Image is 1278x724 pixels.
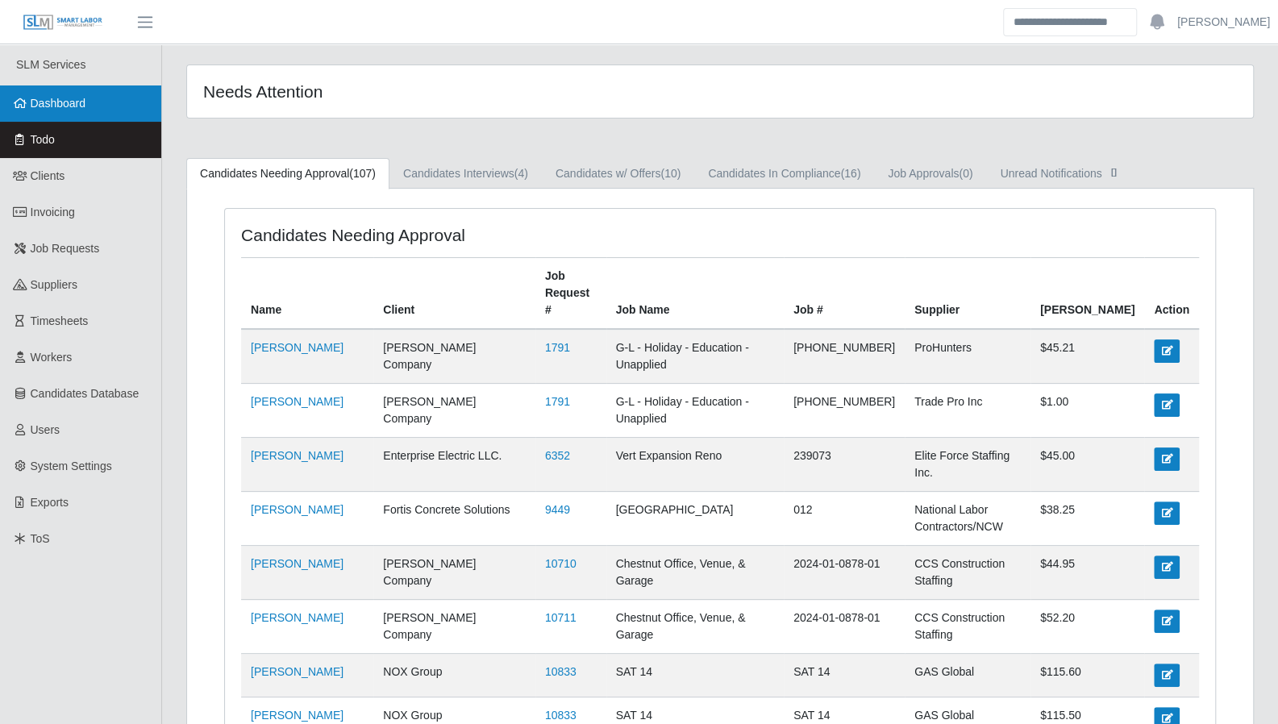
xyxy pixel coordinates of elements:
[1144,258,1199,330] th: Action
[389,158,542,189] a: Candidates Interviews
[251,665,343,678] a: [PERSON_NAME]
[373,654,535,697] td: NOX Group
[251,557,343,570] a: [PERSON_NAME]
[31,169,65,182] span: Clients
[31,133,55,146] span: Todo
[840,167,860,180] span: (16)
[1030,492,1144,546] td: $38.25
[905,654,1030,697] td: GAS Global
[23,14,103,31] img: SLM Logo
[606,258,784,330] th: Job Name
[535,258,606,330] th: Job Request #
[31,97,86,110] span: Dashboard
[542,158,694,189] a: Candidates w/ Offers
[186,158,389,189] a: Candidates Needing Approval
[31,314,89,327] span: Timesheets
[545,611,577,624] a: 10711
[514,167,528,180] span: (4)
[241,258,373,330] th: Name
[784,492,905,546] td: 012
[606,654,784,697] td: SAT 14
[31,206,75,218] span: Invoicing
[545,665,577,678] a: 10833
[784,600,905,654] td: 2024-01-0878-01
[606,384,784,438] td: G-L - Holiday - Education - Unapplied
[31,460,112,472] span: System Settings
[1030,384,1144,438] td: $1.00
[251,341,343,354] a: [PERSON_NAME]
[905,384,1030,438] td: Trade Pro Inc
[986,158,1135,189] a: Unread Notifications
[545,709,577,722] a: 10833
[373,258,535,330] th: Client
[1105,165,1122,178] span: []
[545,557,577,570] a: 10710
[784,438,905,492] td: 239073
[251,709,343,722] a: [PERSON_NAME]
[373,600,535,654] td: [PERSON_NAME] Company
[251,503,343,516] a: [PERSON_NAME]
[251,449,343,462] a: [PERSON_NAME]
[784,546,905,600] td: 2024-01-0878-01
[905,258,1030,330] th: Supplier
[31,532,50,545] span: ToS
[31,496,69,509] span: Exports
[874,158,986,189] a: Job Approvals
[545,449,570,462] a: 6352
[905,438,1030,492] td: Elite Force Staffing Inc.
[349,167,376,180] span: (107)
[203,81,620,102] h4: Needs Attention
[31,278,77,291] span: Suppliers
[606,329,784,384] td: G-L - Holiday - Education - Unapplied
[1177,14,1270,31] a: [PERSON_NAME]
[31,423,60,436] span: Users
[694,158,874,189] a: Candidates In Compliance
[905,329,1030,384] td: ProHunters
[1030,546,1144,600] td: $44.95
[31,351,73,364] span: Workers
[959,167,972,180] span: (0)
[241,225,627,245] h4: Candidates Needing Approval
[1030,600,1144,654] td: $52.20
[606,546,784,600] td: Chestnut Office, Venue, & Garage
[1003,8,1137,36] input: Search
[1030,654,1144,697] td: $115.60
[1030,438,1144,492] td: $45.00
[373,438,535,492] td: Enterprise Electric LLC.
[16,58,85,71] span: SLM Services
[31,387,139,400] span: Candidates Database
[545,341,570,354] a: 1791
[905,600,1030,654] td: CCS Construction Staffing
[905,546,1030,600] td: CCS Construction Staffing
[784,384,905,438] td: [PHONE_NUMBER]
[1030,329,1144,384] td: $45.21
[660,167,681,180] span: (10)
[606,492,784,546] td: [GEOGRAPHIC_DATA]
[606,600,784,654] td: Chestnut Office, Venue, & Garage
[784,258,905,330] th: Job #
[905,492,1030,546] td: National Labor Contractors/NCW
[31,242,100,255] span: Job Requests
[784,654,905,697] td: SAT 14
[784,329,905,384] td: [PHONE_NUMBER]
[373,329,535,384] td: [PERSON_NAME] Company
[373,384,535,438] td: [PERSON_NAME] Company
[373,546,535,600] td: [PERSON_NAME] Company
[606,438,784,492] td: Vert Expansion Reno
[1030,258,1144,330] th: [PERSON_NAME]
[251,395,343,408] a: [PERSON_NAME]
[373,492,535,546] td: Fortis Concrete Solutions
[545,503,570,516] a: 9449
[545,395,570,408] a: 1791
[251,611,343,624] a: [PERSON_NAME]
